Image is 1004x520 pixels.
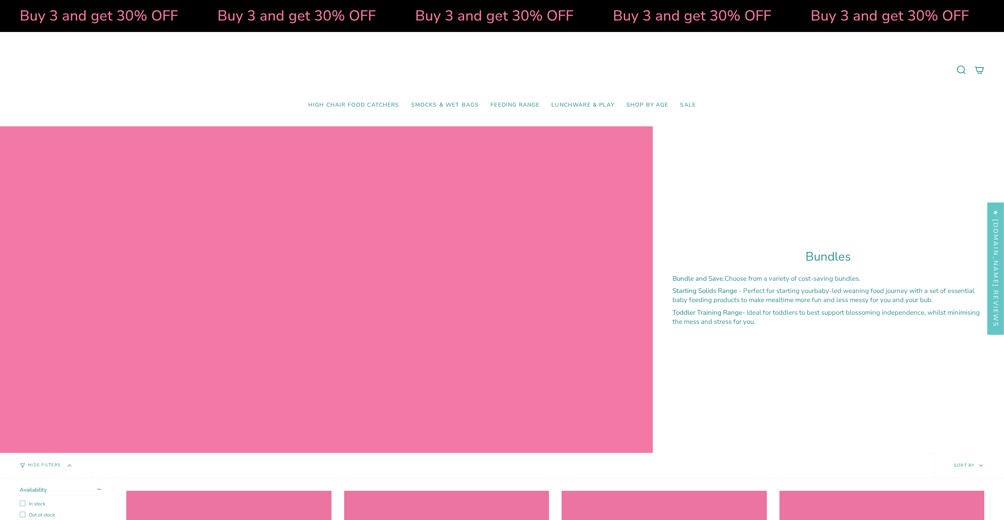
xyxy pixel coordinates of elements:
[405,96,485,115] a: Smocks & Wet Bags
[672,274,725,283] strong: Bundle and Save.
[620,96,674,115] a: Shop by Age
[680,102,696,109] span: SALE
[808,6,967,26] strong: Buy 3 and get 30% OFF
[215,6,373,26] strong: Buy 3 and get 30% OFF
[626,102,669,109] span: Shop by Age
[672,286,984,304] p: - Perfect for starting your
[434,44,570,96] a: Mumma’s Little Helpers
[674,96,702,115] a: SALE
[987,202,1004,334] div: Click to open Judge.me floating reviews tab
[20,486,101,496] summary: Availability
[611,6,769,26] strong: Buy 3 and get 30% OFF
[17,6,176,26] strong: Buy 3 and get 30% OFF
[308,102,399,109] span: High Chair Food Catchers
[20,486,47,494] span: Availability
[672,286,737,295] strong: Starting Solids Range
[28,463,61,467] span: Hide Filters
[672,250,984,264] h1: Bundles
[413,6,571,26] strong: Buy 3 and get 30% OFF
[302,96,405,115] a: High Chair Food Catchers
[411,102,479,109] span: Smocks & Wet Bags
[934,453,1004,478] button: Sort by
[545,96,620,115] a: Lunchware & Play
[954,462,975,468] span: Sort by
[491,102,539,109] span: Feeding Range
[672,308,742,317] strong: Toddler Training Range
[20,501,101,507] label: In stock
[672,274,984,283] p: Choose from a variety of cost-saving bundles.
[20,512,101,518] label: Out of stock
[672,308,984,326] p: - Ideal for toddlers to best support blossoming independence, whilst minimising the mess and stre...
[485,96,545,115] a: Feeding Range
[551,102,614,109] span: Lunchware & Play
[672,286,974,304] span: baby-led weaning food journey with a set of essential baby feeding products to make mealtime more...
